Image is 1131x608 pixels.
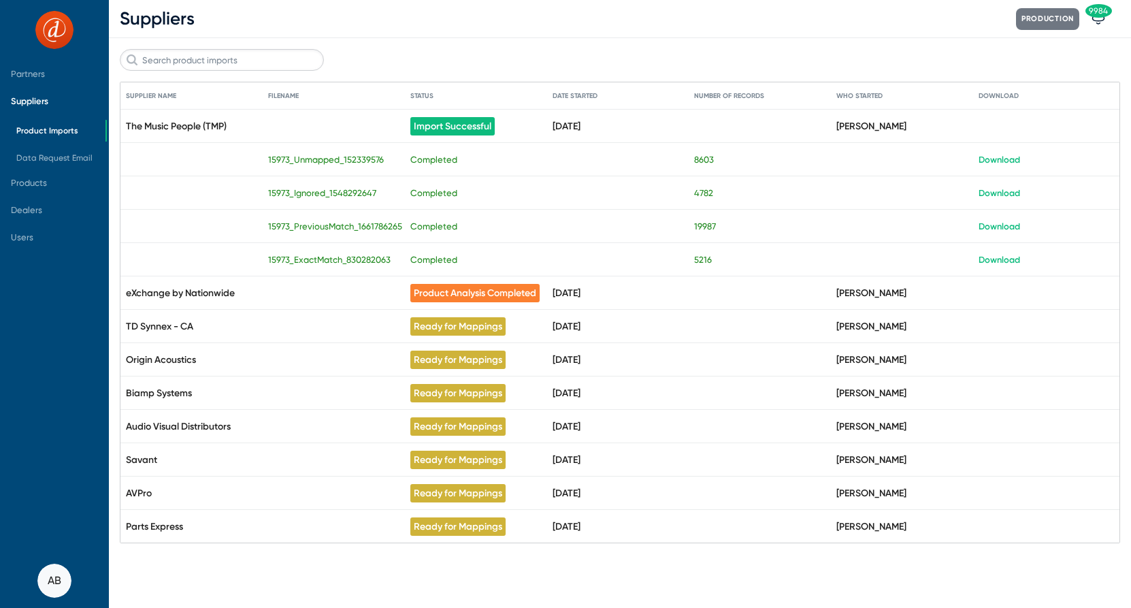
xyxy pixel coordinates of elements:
mat-cell: Savant [126,443,268,476]
mat-cell: [DATE] [553,310,695,342]
div: Completed [410,255,457,265]
mat-cell: [PERSON_NAME] [836,377,979,409]
span: Ready for Mappings [410,517,506,536]
mat-header-cell: Supplier Name [126,82,268,110]
span: Ready for Mappings [410,451,506,469]
mat-cell: [PERSON_NAME] [836,510,979,543]
a: Download [979,221,1020,231]
mat-cell: AVPro [126,477,268,509]
span: Product Analysis Completed [410,284,540,302]
mat-cell: [DATE] [553,343,695,376]
mat-cell: [DATE] [553,510,695,543]
span: Users [11,232,33,242]
span: Ready for Mappings [410,317,506,336]
mat-header-cell: Filename [268,82,410,110]
mat-cell: [PERSON_NAME] [836,110,979,142]
mat-header-cell: Who Started [836,82,979,110]
mat-cell: The Music People (TMP) [126,110,268,142]
mat-cell: [PERSON_NAME] [836,276,979,309]
div: Completed [410,188,457,198]
div: 15973_Ignored_1548292647 [268,188,376,198]
mat-cell: [DATE] [553,276,695,309]
span: Partners [11,69,45,79]
mat-cell: Parts Express [126,510,268,543]
button: AB [37,564,71,598]
mat-cell: [DATE] [553,410,695,443]
span: 9984 [1085,4,1112,18]
span: Product Imports [16,126,78,135]
mat-cell: [DATE] [553,110,695,142]
mat-cell: [PERSON_NAME] [836,443,979,476]
div: 15973_Unmapped_152339576 [268,155,384,165]
a: Download [979,188,1020,198]
div: Completed [410,221,457,231]
input: Search product imports [120,49,324,71]
mat-header-cell: Status [410,82,553,110]
mat-header-cell: Download [979,82,1114,110]
mat-cell: [DATE] [553,377,695,409]
mat-cell: [PERSON_NAME] [836,410,979,443]
span: Ready for Mappings [410,384,506,402]
span: Dealers [11,205,42,215]
span: Ready for Mappings [410,417,506,436]
a: Download [979,255,1020,265]
mat-cell: [DATE] [553,477,695,509]
mat-header-cell: Number Of Records [694,82,836,110]
span: Data Request Email [16,153,93,163]
mat-header-cell: Date Started [553,82,695,110]
mat-cell: [PERSON_NAME] [836,343,979,376]
div: 15973_PreviousMatch_1661786265 [268,221,402,231]
div: 19987 [694,221,716,231]
span: Products [11,178,47,188]
mat-cell: [PERSON_NAME] [836,477,979,509]
mat-cell: Audio Visual Distributors [126,410,268,443]
mat-cell: Biamp Systems [126,377,268,409]
mat-cell: Origin Acoustics [126,343,268,376]
div: 4782 [694,188,713,198]
mat-cell: [PERSON_NAME] [836,310,979,342]
span: Ready for Mappings [410,351,506,369]
a: Download [979,155,1020,165]
div: Completed [410,155,457,165]
span: Suppliers [11,96,48,106]
div: 5216 [694,255,712,265]
div: 15973_ExactMatch_830282063 [268,255,391,265]
mat-cell: TD Synnex - CA [126,310,268,342]
span: Ready for Mappings [410,484,506,502]
mat-cell: [DATE] [553,443,695,476]
div: 8603 [694,155,714,165]
mat-cell: eXchange by Nationwide [126,276,268,309]
span: Import Successful [410,117,495,135]
span: Suppliers [120,8,195,29]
